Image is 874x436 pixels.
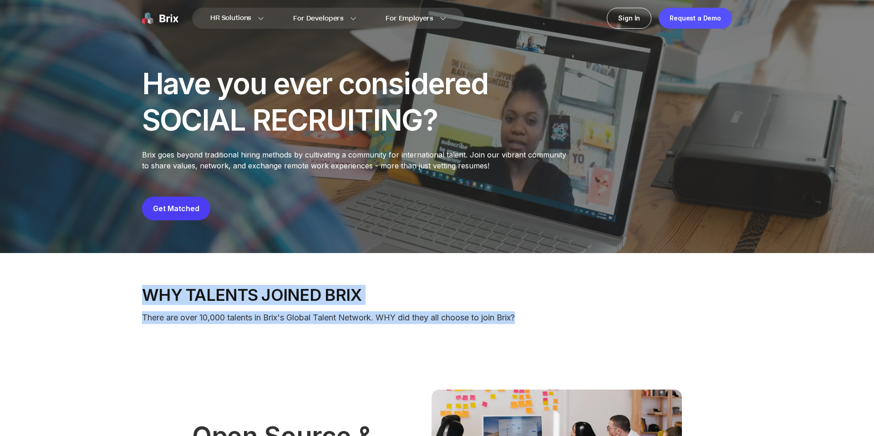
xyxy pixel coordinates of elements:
[142,66,493,138] div: Have you ever considered SOCIAL RECRUITING?
[210,11,251,25] span: HR Solutions
[142,311,732,324] p: There are over 10,000 talents in Brix's Global Talent Network. WHY did they all choose to join Brix?
[659,8,732,29] a: Request a Demo
[607,8,651,29] a: Sign In
[153,204,199,213] a: Get Matched
[386,14,433,23] span: For Employers
[142,197,210,220] button: Get Matched
[142,149,573,171] p: Brix goes beyond traditional hiring methods by cultivating a community for international talent. ...
[142,286,732,304] p: Why talents joined Brix
[293,14,344,23] span: For Developers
